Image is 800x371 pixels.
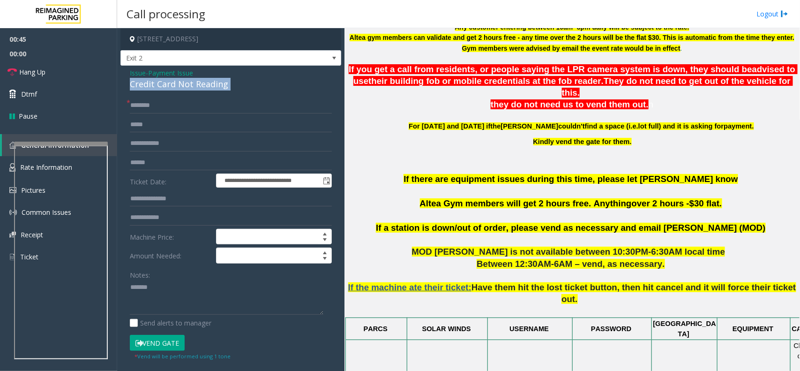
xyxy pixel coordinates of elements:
span: For [DATE] and [DATE] if [409,122,490,130]
span: If a station is down/out of order, please vend as necessary and email [PERSON_NAME] (MOD) [376,223,765,233]
span: Increase value [318,229,331,237]
span: If there are equipment issues during this time, please let [PERSON_NAME] know [404,174,738,184]
img: 'icon' [9,142,16,149]
span: [PERSON_NAME] [501,122,559,130]
small: Vend will be performed using 1 tone [135,353,231,360]
img: logout [781,9,788,19]
img: 'icon' [9,187,16,193]
span: SOLAR WINDS [422,325,471,333]
a: General Information [2,134,117,156]
span: If the machine ate their ticket: [348,282,471,292]
span: i.e. [629,122,638,130]
span: They do not need to get out of the vehicle for this. [562,76,793,98]
font: Altea gym members can validate and get 2 hours free - any time over the 2 hours will be the flat ... [350,34,794,52]
div: Credit Card Not Reading [130,78,332,91]
span: Altea Gym members will get 2 hours free. Anything [420,198,632,208]
span: - [146,68,193,77]
img: 'icon' [9,232,16,238]
span: Hang Up [19,67,45,77]
span: their building fob or mobile credentials at the fob reader [368,76,601,86]
span: General Information [21,141,89,150]
span: Kindly vend the gate for them. [533,138,632,145]
span: If you get a call from residents, or people saying the LPR camera system is down, they should be [349,64,752,74]
span: couldn't [559,122,585,130]
span: USERNAME [509,325,549,333]
img: 'icon' [9,163,15,172]
span: [GEOGRAPHIC_DATA] [653,320,716,338]
span: they do not need us to vend them out. [491,99,649,109]
label: Notes: [130,267,150,280]
span: $30 flat. [689,198,722,208]
label: Send alerts to manager [130,318,211,328]
span: PARCS [364,325,388,333]
span: . [601,76,604,86]
h4: [STREET_ADDRESS] [120,28,341,50]
span: lot full) and it is asking for [638,122,724,130]
label: Amount Needed: [127,248,214,264]
span: Pause [19,111,37,121]
img: 'icon' [9,209,17,216]
font: Any customer entering between 10am- 8pm daily will be subject to the rate. [455,23,689,31]
span: Decrease value [318,237,331,244]
span: Decrease value [318,256,331,263]
span: Payment Issue [148,68,193,78]
span: payment. [724,122,754,130]
span: Between 12:30AM-6AM – vend, as necessary. [477,259,665,269]
img: 'icon' [9,253,15,261]
a: Logout [756,9,788,19]
label: Ticket Date: [127,174,214,188]
button: Vend Gate [130,335,185,351]
span: Have them hit the lost ticket button, then hit cancel and it will force their ticket out. [471,282,796,304]
span: the [491,122,501,130]
span: find a space ( [585,122,629,130]
span: Dtmf [21,89,37,99]
span: over 2 hours - [632,198,689,208]
span: EQUIPMENT [733,325,773,333]
span: n [649,99,653,109]
span: PASSWORD [591,325,631,333]
span: Exit 2 [121,51,297,66]
h3: Call processing [122,2,210,25]
label: Machine Price: [127,229,214,245]
span: Issue [130,68,146,78]
span: MOD [PERSON_NAME] is not available between 10:30PM-6:30AM local time [412,247,725,257]
p: . [348,32,796,53]
span: Toggle popup [321,174,331,187]
span: Increase value [318,248,331,256]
